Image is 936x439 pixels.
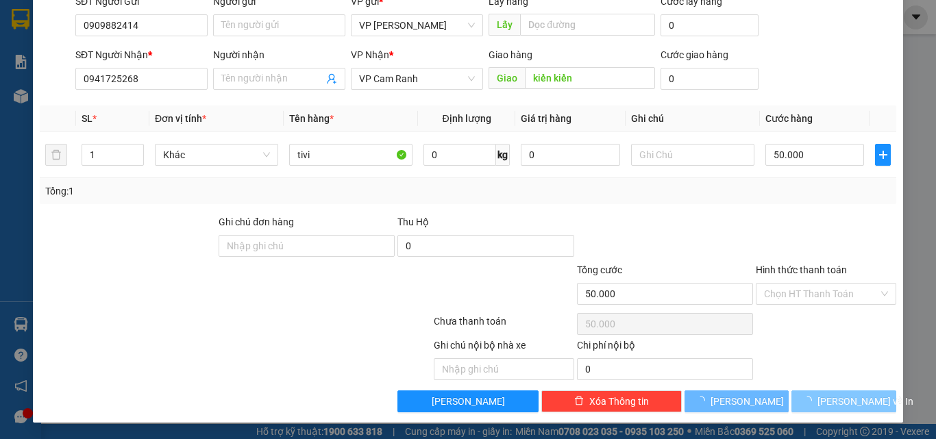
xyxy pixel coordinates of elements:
[45,144,67,166] button: delete
[5,29,73,38] span: VP [PERSON_NAME]
[574,396,584,407] span: delete
[541,390,682,412] button: deleteXóa Thông tin
[397,216,429,227] span: Thu Hộ
[5,72,46,81] span: 0352203344
[817,394,913,409] span: [PERSON_NAME] và In
[631,144,754,166] input: Ghi Chú
[589,394,649,409] span: Xóa Thông tin
[25,6,190,21] strong: Nhà xe [GEOGRAPHIC_DATA]
[442,113,491,124] span: Định lượng
[685,390,789,412] button: [PERSON_NAME]
[326,73,337,84] span: user-add
[45,184,362,199] div: Tổng: 1
[875,144,891,166] button: plus
[496,144,510,166] span: kg
[289,144,412,166] input: VD: Bàn, Ghế
[58,97,148,112] strong: Gửi khách hàng
[163,145,270,165] span: Khác
[432,394,505,409] span: [PERSON_NAME]
[104,72,145,81] span: 0868878743
[577,338,753,358] div: Chi phí nội bộ
[397,390,538,412] button: [PERSON_NAME]
[520,14,655,36] input: Dọc đường
[661,49,728,60] label: Cước giao hàng
[791,390,896,412] button: [PERSON_NAME] và In
[695,396,711,405] span: loading
[756,264,847,275] label: Hình thức thanh toán
[289,113,334,124] span: Tên hàng
[489,67,525,89] span: Giao
[359,15,475,36] span: VP Phan Rang
[577,264,622,275] span: Tổng cước
[82,113,93,124] span: SL
[432,314,576,338] div: Chưa thanh toán
[351,49,389,60] span: VP Nhận
[4,84,201,95] p: -----------------------------------------------
[359,68,475,89] span: VP Cam Ranh
[489,14,520,36] span: Lấy
[434,338,574,358] div: Ghi chú nội bộ nhà xe
[155,113,206,124] span: Đơn vị tính
[5,43,81,70] span: Số [STREET_ADDRESS][PERSON_NAME][PERSON_NAME]
[525,67,655,89] input: Dọc đường
[219,235,395,257] input: Ghi chú đơn hàng
[876,149,890,160] span: plus
[213,47,345,62] div: Người nhận
[711,394,784,409] span: [PERSON_NAME]
[434,358,574,380] input: Nhập ghi chú
[661,68,759,90] input: Cước giao hàng
[765,113,813,124] span: Cước hàng
[219,216,294,227] label: Ghi chú đơn hàng
[521,113,571,124] span: Giá trị hàng
[521,144,619,166] input: 0
[75,47,208,62] div: SĐT Người Nhận
[104,43,175,70] span: Số 91 Đường 23/10, [PERSON_NAME], [GEOGRAPHIC_DATA]
[104,24,175,42] span: VP 23/10 [GEOGRAPHIC_DATA]
[802,396,817,405] span: loading
[661,14,759,36] input: Cước lấy hàng
[489,49,532,60] span: Giao hàng
[626,105,760,132] th: Ghi chú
